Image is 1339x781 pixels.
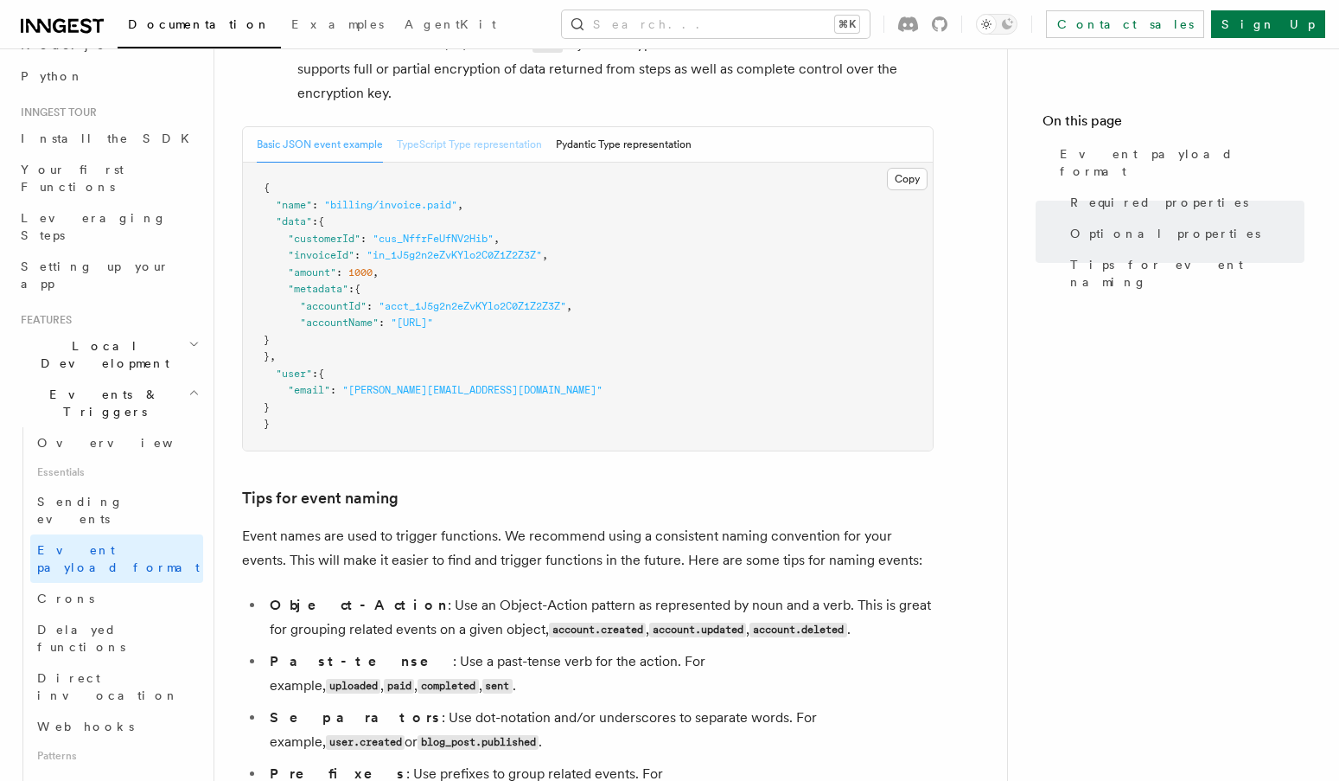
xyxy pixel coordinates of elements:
button: Events & Triggers [14,379,203,427]
kbd: ⌘K [835,16,859,33]
a: Contact sales [1046,10,1204,38]
span: "acct_1J5g2n2eZvKYlo2C0Z1Z2Z3Z" [379,300,566,312]
a: Required properties [1063,187,1304,218]
a: Install the SDK [14,123,203,154]
span: Patterns [30,742,203,770]
span: Install the SDK [21,131,200,145]
a: Overview [30,427,203,458]
a: Sign Up [1211,10,1325,38]
strong: Separators [270,709,442,726]
span: Inngest tour [14,106,97,119]
span: Sending events [37,495,124,526]
span: Documentation [128,17,271,31]
button: TypeScript Type representation [397,127,542,163]
span: Events & Triggers [14,386,188,420]
a: Crons [30,583,203,614]
span: "billing/invoice.paid" [324,199,457,211]
span: "accountId" [300,300,367,312]
a: Leveraging Steps [14,202,203,251]
span: : [354,249,360,261]
span: Direct invocation [37,671,179,702]
span: Event payload format [37,543,200,574]
a: Setting up your app [14,251,203,299]
span: : [312,368,318,380]
a: Optional properties [1063,218,1304,249]
li: - We now recommend that developers use to store personally identifiable information (PII) within ... [292,8,934,106]
span: , [542,249,548,261]
span: { [354,283,360,295]
span: Delayed functions [37,623,125,654]
span: { [264,182,270,194]
a: Your first Functions [14,154,203,202]
button: Toggle dark mode [976,14,1017,35]
span: "[PERSON_NAME][EMAIL_ADDRESS][DOMAIN_NAME]" [342,384,603,396]
a: Event payload format [30,535,203,583]
strong: Object-Action [270,597,448,613]
span: : [312,215,318,227]
a: Direct invocation [30,663,203,711]
span: , [270,350,276,362]
a: Sending events [30,486,203,535]
span: Overview [37,436,215,450]
a: Python [14,61,203,92]
span: } [264,401,270,413]
code: uploaded [326,679,380,694]
span: Tips for event naming [1070,256,1304,291]
span: : [367,300,373,312]
code: data [532,38,563,53]
span: "invoiceId" [288,249,354,261]
span: } [264,334,270,346]
span: "accountName" [300,317,379,329]
span: Crons [37,592,94,605]
span: AgentKit [405,17,496,31]
span: Event payload format [1060,145,1304,180]
button: Pydantic Type representation [556,127,692,163]
li: : Use a past-tense verb for the action. For example, , , , . [265,650,934,699]
span: : [379,317,385,329]
span: , [494,233,500,245]
span: , [457,199,463,211]
span: Local Development [14,337,188,372]
a: Examples [281,5,394,47]
code: paid [384,679,414,694]
a: Event payload format [1053,138,1304,187]
code: account.deleted [749,623,846,637]
button: Basic JSON event example [257,127,383,163]
span: : [348,283,354,295]
a: Tips for event naming [242,486,399,510]
span: { [318,368,324,380]
span: "user" [276,368,312,380]
span: } [264,350,270,362]
span: } [264,418,270,430]
a: Delayed functions [30,614,203,663]
code: completed [418,679,478,694]
strong: Past-tense [270,653,453,669]
a: Webhooks [30,711,203,742]
a: Tips for event naming [1063,249,1304,298]
button: Search...⌘K [562,10,870,38]
span: "customerId" [288,233,360,245]
li: : Use dot-notation and/or underscores to separate words. For example, or . [265,706,934,755]
span: "in_1J5g2n2eZvKYlo2C0Z1Z2Z3Z" [367,249,542,261]
span: "cus_NffrFeUfNV2Hib" [373,233,494,245]
p: Event names are used to trigger functions. We recommend using a consistent naming convention for ... [242,524,934,573]
span: Examples [291,17,384,31]
span: "name" [276,199,312,211]
li: : Use an Object-Action pattern as represented by noun and a verb. This is great for grouping rela... [265,593,934,643]
button: Local Development [14,330,203,379]
span: Python [21,69,84,83]
span: 1000 [348,266,373,278]
span: : [336,266,342,278]
span: Essentials [30,458,203,486]
span: "amount" [288,266,336,278]
span: , [566,300,572,312]
span: Optional properties [1070,225,1260,242]
button: Copy [887,168,928,190]
span: Leveraging Steps [21,211,167,242]
code: account.created [549,623,646,637]
code: account.updated [649,623,746,637]
span: "email" [288,384,330,396]
span: Setting up your app [21,259,169,291]
span: : [360,233,367,245]
code: sent [482,679,513,694]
